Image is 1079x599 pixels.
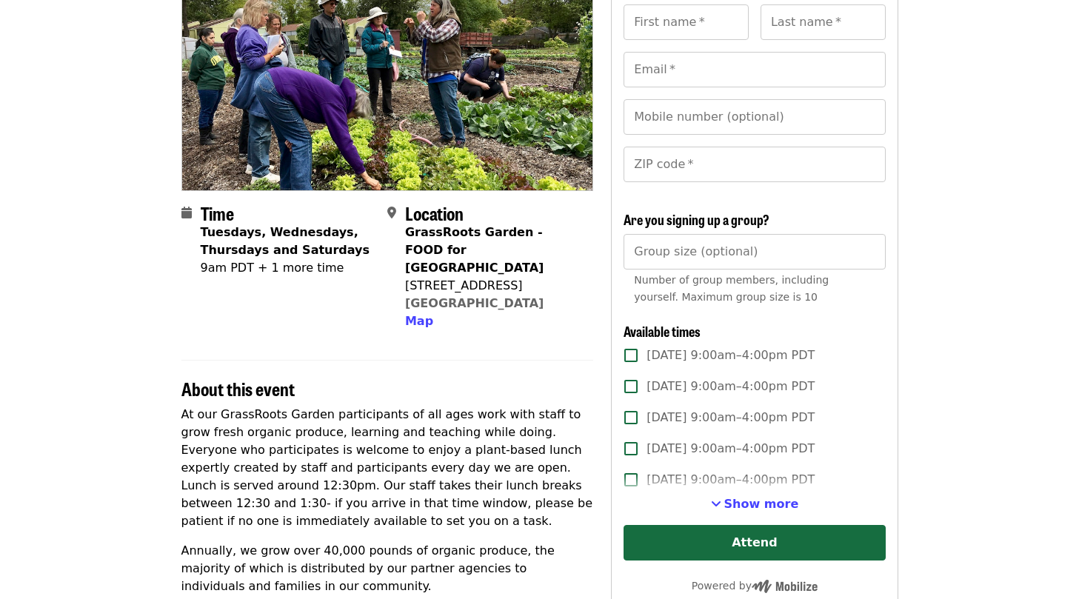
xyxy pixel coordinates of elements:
[181,542,594,595] p: Annually, we grow over 40,000 pounds of organic produce, the majority of which is distributed by ...
[181,406,594,530] p: At our GrassRoots Garden participants of all ages work with staff to grow fresh organic produce, ...
[405,314,433,328] span: Map
[724,497,799,511] span: Show more
[624,52,885,87] input: Email
[201,259,375,277] div: 9am PDT + 1 more time
[624,4,749,40] input: First name
[405,225,544,275] strong: GrassRoots Garden - FOOD for [GEOGRAPHIC_DATA]
[405,312,433,330] button: Map
[692,580,818,592] span: Powered by
[711,495,799,513] button: See more timeslots
[647,378,815,395] span: [DATE] 9:00am–4:00pm PDT
[405,200,464,226] span: Location
[405,296,544,310] a: [GEOGRAPHIC_DATA]
[201,200,234,226] span: Time
[181,375,295,401] span: About this event
[624,525,885,560] button: Attend
[761,4,886,40] input: Last name
[201,225,370,257] strong: Tuesdays, Wednesdays, Thursdays and Saturdays
[752,580,818,593] img: Powered by Mobilize
[647,409,815,426] span: [DATE] 9:00am–4:00pm PDT
[624,234,885,270] input: [object Object]
[647,347,815,364] span: [DATE] 9:00am–4:00pm PDT
[624,99,885,135] input: Mobile number (optional)
[624,321,701,341] span: Available times
[181,206,192,220] i: calendar icon
[405,277,581,295] div: [STREET_ADDRESS]
[387,206,396,220] i: map-marker-alt icon
[647,471,815,489] span: [DATE] 9:00am–4:00pm PDT
[624,210,769,229] span: Are you signing up a group?
[634,274,829,303] span: Number of group members, including yourself. Maximum group size is 10
[647,440,815,458] span: [DATE] 9:00am–4:00pm PDT
[624,147,885,182] input: ZIP code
